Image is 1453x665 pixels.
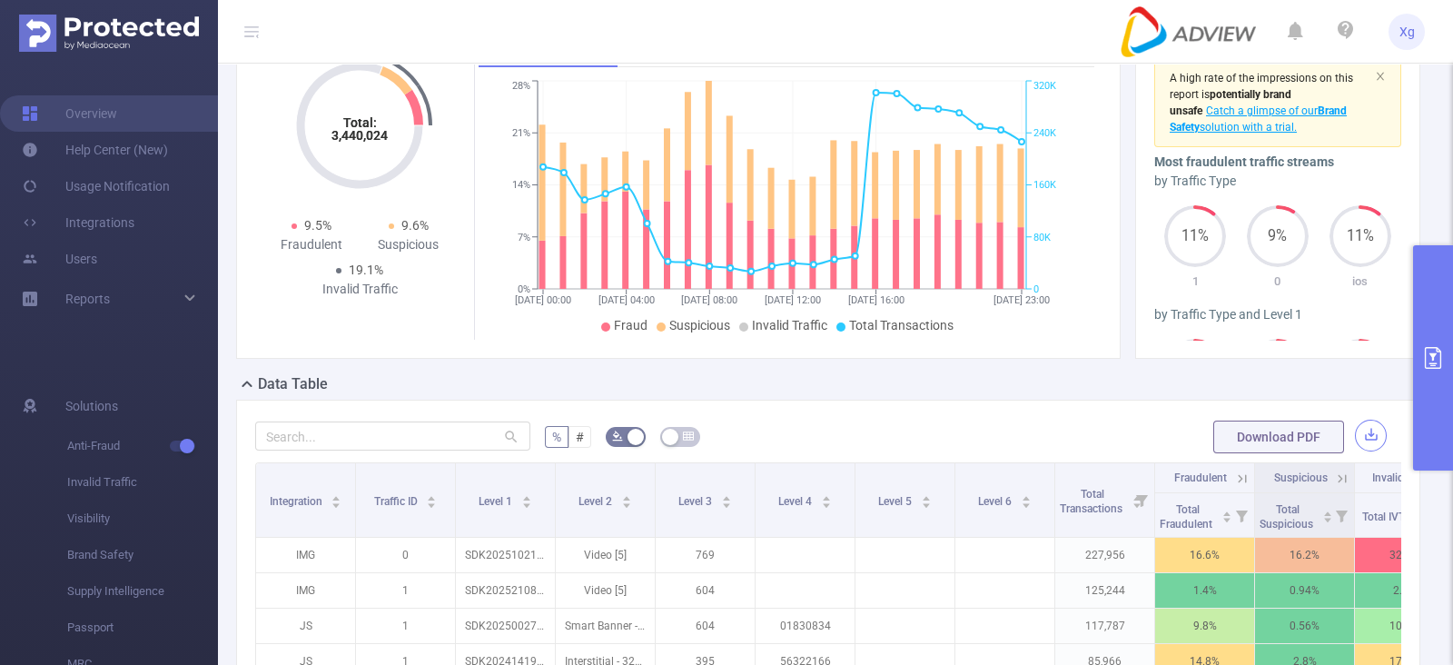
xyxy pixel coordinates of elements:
[721,493,732,504] div: Sort
[614,318,647,332] span: Fraud
[656,609,755,643] p: 604
[1375,71,1386,82] i: icon: close
[331,128,388,143] tspan: 3,440,024
[1322,509,1332,514] i: icon: caret-up
[1329,229,1391,243] span: 11%
[669,318,730,332] span: Suspicious
[331,501,341,506] i: icon: caret-down
[1154,154,1334,169] b: Most fraudulent traffic streams
[1221,515,1231,521] i: icon: caret-down
[258,373,328,395] h2: Data Table
[518,232,530,243] tspan: 7%
[598,294,655,306] tspan: [DATE] 04:00
[1255,538,1354,572] p: 16.2%
[921,493,932,504] div: Sort
[270,495,325,508] span: Integration
[821,493,832,504] div: Sort
[921,501,931,506] i: icon: caret-down
[521,493,532,504] div: Sort
[656,573,755,608] p: 604
[721,493,731,499] i: icon: caret-up
[1170,104,1347,134] span: Catch a glimpse of our solution with a trial.
[1399,14,1415,50] span: Xg
[255,422,530,451] input: Search...
[1221,509,1232,520] div: Sort
[621,493,631,499] i: icon: caret-up
[1021,501,1031,506] i: icon: caret-down
[401,218,429,233] span: 9.6%
[67,464,218,501] span: Invalid Traffic
[1255,609,1354,643] p: 0.56%
[1170,88,1291,117] span: is
[331,493,341,504] div: Sort
[681,294,737,306] tspan: [DATE] 08:00
[1154,273,1237,291] p: 1
[752,318,827,332] span: Invalid Traffic
[556,538,655,572] p: Video [5]
[256,609,355,643] p: JS
[1274,471,1328,484] span: Suspicious
[656,538,755,572] p: 769
[1154,305,1401,324] div: by Traffic Type and Level 1
[878,495,914,508] span: Level 5
[1155,609,1254,643] p: 9.8%
[612,431,623,442] i: icon: bg-colors
[993,294,1050,306] tspan: [DATE] 23:00
[515,294,571,306] tspan: [DATE] 00:00
[1221,509,1231,514] i: icon: caret-up
[978,495,1014,508] span: Level 6
[821,493,831,499] i: icon: caret-up
[1319,273,1401,291] p: ios
[311,280,409,299] div: Invalid Traffic
[848,294,904,306] tspan: [DATE] 16:00
[67,428,218,464] span: Anti-Fraud
[578,495,615,508] span: Level 2
[1164,229,1226,243] span: 11%
[1213,421,1344,453] button: Download PDF
[1129,463,1154,537] i: Filter menu
[1155,538,1254,572] p: 16.6%
[521,493,531,499] i: icon: caret-up
[349,263,383,277] span: 19.1%
[479,495,515,508] span: Level 1
[456,538,555,572] p: SDK20251021100302ytwiya4hooryady
[849,318,954,332] span: Total Transactions
[1375,66,1386,86] button: icon: close
[67,537,218,573] span: Brand Safety
[1329,493,1354,537] i: Filter menu
[304,218,331,233] span: 9.5%
[552,430,561,444] span: %
[67,610,218,646] span: Passport
[1322,509,1333,520] div: Sort
[22,204,134,241] a: Integrations
[1247,229,1309,243] span: 9%
[1372,471,1438,484] span: Invalid Traffic
[1229,493,1254,537] i: Filter menu
[65,281,110,317] a: Reports
[1033,232,1051,243] tspan: 80K
[1033,180,1056,192] tspan: 160K
[356,609,455,643] p: 1
[22,95,117,132] a: Overview
[1255,573,1354,608] p: 0.94%
[621,501,631,506] i: icon: caret-down
[427,501,437,506] i: icon: caret-down
[1055,573,1154,608] p: 125,244
[1170,72,1353,101] span: A high rate of the impressions on this report
[1055,538,1154,572] p: 227,956
[821,501,831,506] i: icon: caret-down
[343,115,377,130] tspan: Total:
[262,235,360,254] div: Fraudulent
[67,501,218,537] span: Visibility
[360,235,457,254] div: Suspicious
[1155,573,1254,608] p: 1.4%
[921,493,931,499] i: icon: caret-up
[426,493,437,504] div: Sort
[22,241,97,277] a: Users
[1237,273,1320,291] p: 0
[1154,172,1401,191] div: by Traffic Type
[256,538,355,572] p: IMG
[521,501,531,506] i: icon: caret-down
[22,132,168,168] a: Help Center (New)
[1021,493,1032,504] div: Sort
